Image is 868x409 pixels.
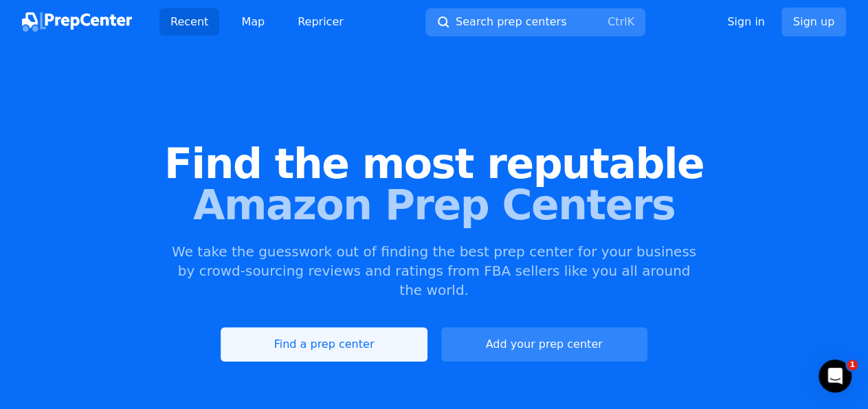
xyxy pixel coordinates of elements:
span: Find the most reputable [22,143,846,184]
a: Recent [159,8,219,36]
a: Repricer [287,8,355,36]
iframe: Intercom live chat [819,360,852,393]
span: Search prep centers [456,14,566,30]
a: Add your prep center [441,327,647,362]
button: Search prep centersCtrlK [425,8,645,36]
p: We take the guesswork out of finding the best prep center for your business by crowd-sourcing rev... [170,242,698,300]
span: Amazon Prep Centers [22,184,846,225]
kbd: Ctrl [608,15,627,28]
span: 1 [847,360,858,371]
a: Map [230,8,276,36]
a: Sign in [727,14,765,30]
img: PrepCenter [22,12,132,32]
kbd: K [627,15,634,28]
a: Sign up [781,8,846,36]
a: Find a prep center [221,327,427,362]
